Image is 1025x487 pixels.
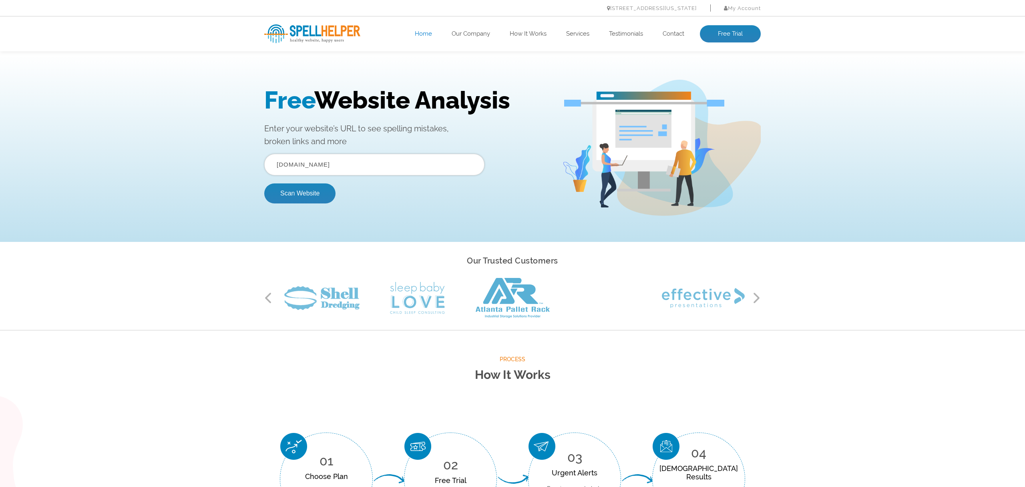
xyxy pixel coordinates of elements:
[390,282,445,314] img: Sleep Baby Love
[264,292,272,304] button: Previous
[404,433,431,460] img: Free Trial
[753,292,761,304] button: Next
[264,364,761,386] h2: How It Works
[691,445,706,460] span: 04
[541,469,609,477] div: Urgent Alerts
[662,288,745,308] img: Effective
[529,433,555,460] img: Urgent Alerts
[264,68,550,94] p: Enter your website’s URL to see spelling mistakes, broken links and more
[292,472,360,481] div: Choose Plan
[443,457,458,472] span: 02
[320,453,333,468] span: 01
[424,476,478,485] div: Free Trial
[284,286,360,310] img: Shell Dredging
[264,354,761,364] span: Process
[567,450,582,465] span: 03
[264,130,336,150] button: Scan Website
[564,46,724,53] img: Free Webiste Analysis
[280,433,307,460] img: Choose Plan
[264,32,314,60] span: Free
[653,433,679,460] img: Scan Result
[264,100,484,122] input: Enter Your URL
[659,464,738,481] div: [DEMOGRAPHIC_DATA] Results
[264,32,550,60] h1: Website Analysis
[264,254,761,268] h2: Our Trusted Customers
[562,26,761,162] img: Free Webiste Analysis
